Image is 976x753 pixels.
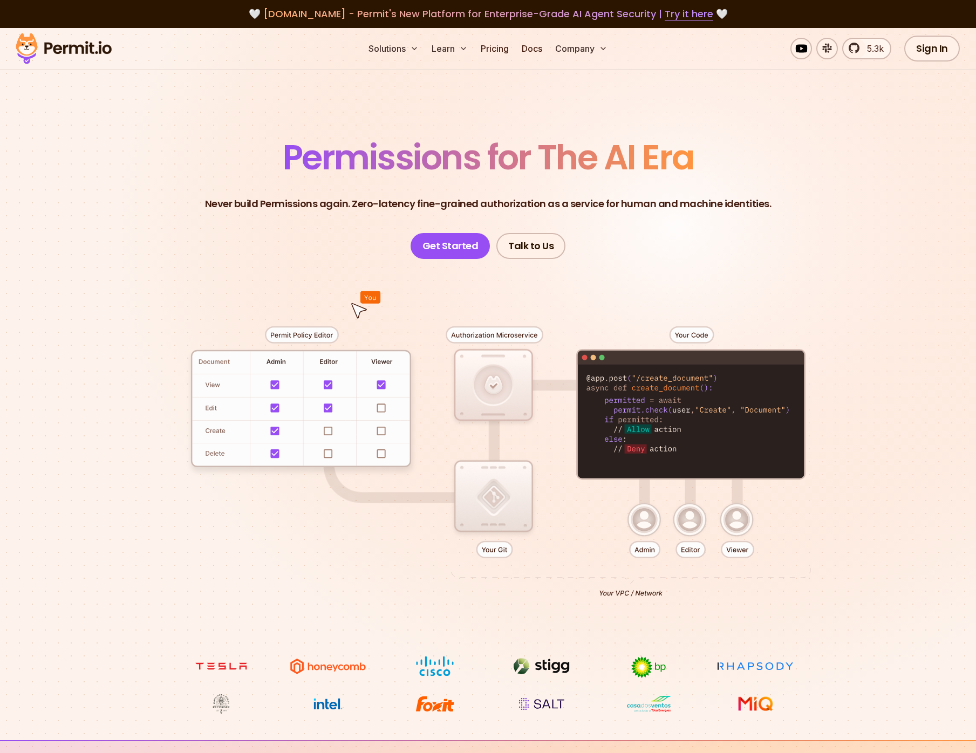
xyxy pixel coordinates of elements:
a: Sign In [904,36,960,61]
a: Try it here [665,7,713,21]
img: Maricopa County Recorder\'s Office [181,694,262,714]
button: Company [551,38,612,59]
img: Foxit [394,694,475,714]
img: Permit logo [11,30,117,67]
img: salt [501,694,582,714]
a: Docs [517,38,547,59]
button: Learn [427,38,472,59]
span: [DOMAIN_NAME] - Permit's New Platform for Enterprise-Grade AI Agent Security | [263,7,713,20]
img: Intel [288,694,368,714]
img: Rhapsody Health [715,656,796,676]
a: Get Started [411,233,490,259]
span: Permissions for The AI Era [283,133,694,181]
button: Solutions [364,38,423,59]
span: 5.3k [861,42,884,55]
img: tesla [181,656,262,676]
img: MIQ [719,695,791,713]
div: 🤍 🤍 [26,6,950,22]
img: Casa dos Ventos [608,694,689,714]
a: Talk to Us [496,233,565,259]
img: Cisco [394,656,475,676]
p: Never build Permissions again. Zero-latency fine-grained authorization as a service for human and... [205,196,772,211]
a: 5.3k [842,38,891,59]
img: Stigg [501,656,582,676]
img: bp [608,656,689,679]
a: Pricing [476,38,513,59]
img: Honeycomb [288,656,368,676]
